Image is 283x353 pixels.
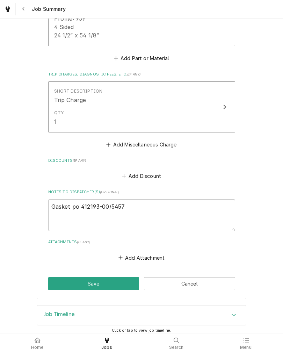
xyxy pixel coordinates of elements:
div: Discounts [48,158,235,181]
div: Qty. [54,110,65,116]
span: ( if any ) [73,159,86,163]
span: Home [31,345,44,350]
div: Short Description [54,88,103,94]
span: Jobs [101,345,112,350]
span: Click or tap to view job timeline. [112,328,171,333]
button: Accordion Details Expand Trigger [37,305,246,325]
a: Search [142,335,211,352]
div: Notes to Dispatcher(s) [48,189,235,231]
div: Trip Charge [54,96,86,104]
label: Trip Charges, Diagnostic Fees, etc. [48,72,235,77]
button: Navigate back [17,3,30,15]
button: Add Attachment [117,253,166,262]
button: Add Discount [121,171,162,181]
a: Go to Jobs [1,3,14,15]
span: ( optional ) [100,190,119,194]
span: ( if any ) [77,240,90,244]
button: Add Part or Material [113,53,170,63]
h3: Job Timeline [44,311,75,318]
div: Button Group [48,277,235,290]
button: Add Miscellaneous Charge [105,139,178,149]
button: Update Line Item [48,81,235,132]
div: Attachments [48,239,235,262]
div: Trip Charges, Diagnostic Fees, etc. [48,72,235,149]
textarea: Gasket po 412193-00/5457 [48,199,235,231]
div: Button Group Row [48,277,235,290]
span: ( if any ) [127,72,140,76]
a: Jobs [72,335,141,352]
div: Job Timeline [37,305,246,325]
button: Cancel [144,277,235,290]
span: Menu [240,345,252,350]
label: Notes to Dispatcher(s) [48,189,235,195]
span: Job Summary [30,6,66,13]
span: Search [169,345,184,350]
div: 1 [54,117,57,126]
label: Attachments [48,239,235,245]
a: Menu [211,335,280,352]
label: Discounts [48,158,235,164]
div: Custom Gasket Profile: 959 4 Sided 24 1/2” x 54 1/8” [54,6,99,39]
button: Save [48,277,139,290]
a: Home [3,335,72,352]
div: Accordion Header [37,305,246,325]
